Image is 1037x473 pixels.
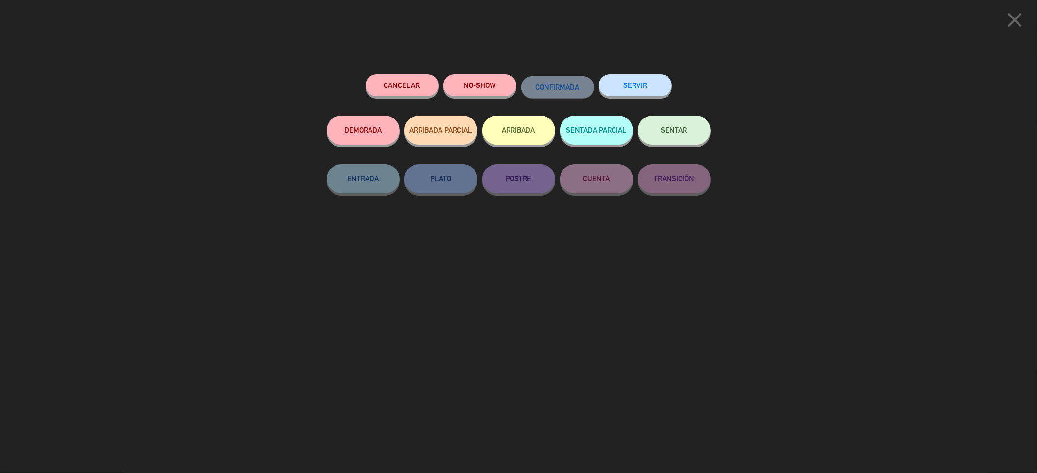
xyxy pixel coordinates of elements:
button: SENTADA PARCIAL [560,116,633,145]
span: CONFIRMADA [536,83,580,91]
button: DEMORADA [327,116,400,145]
button: Cancelar [366,74,439,96]
button: ENTRADA [327,164,400,193]
button: SENTAR [638,116,711,145]
button: POSTRE [482,164,555,193]
button: SERVIR [599,74,672,96]
span: SENTAR [661,126,687,134]
span: ARRIBADA PARCIAL [409,126,472,134]
button: TRANSICIÓN [638,164,711,193]
button: CUENTA [560,164,633,193]
button: CONFIRMADA [521,76,594,98]
button: NO-SHOW [443,74,516,96]
button: close [1000,7,1030,36]
button: PLATO [404,164,477,193]
button: ARRIBADA PARCIAL [404,116,477,145]
button: ARRIBADA [482,116,555,145]
i: close [1002,8,1027,32]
